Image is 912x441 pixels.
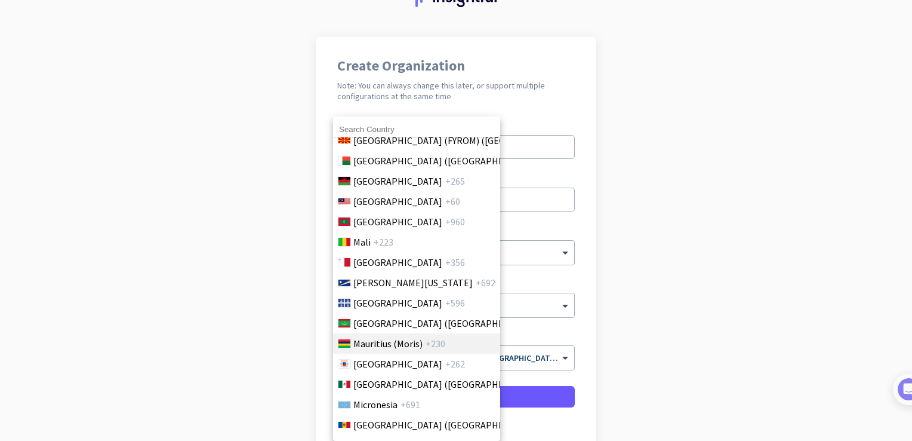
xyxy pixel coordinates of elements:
[353,418,540,432] span: [GEOGRAPHIC_DATA] ([GEOGRAPHIC_DATA])
[445,215,465,229] span: +960
[353,215,442,229] span: [GEOGRAPHIC_DATA]
[445,255,465,269] span: +356
[353,255,442,269] span: [GEOGRAPHIC_DATA]
[353,133,577,148] span: [GEOGRAPHIC_DATA] (FYROM) ([GEOGRAPHIC_DATA])
[353,397,398,412] span: Micronesia
[476,275,495,290] span: +692
[353,194,442,209] span: [GEOGRAPHIC_DATA]
[333,122,500,137] input: Search Country
[400,397,420,412] span: +691
[445,357,465,371] span: +262
[353,174,442,188] span: [GEOGRAPHIC_DATA]
[445,296,465,310] span: +596
[353,336,423,351] span: Mauritius (Moris)
[353,235,371,249] span: Mali
[353,154,540,168] span: [GEOGRAPHIC_DATA] ([GEOGRAPHIC_DATA])
[445,174,465,188] span: +265
[353,316,540,330] span: [GEOGRAPHIC_DATA] (‫[GEOGRAPHIC_DATA]‬‎)
[353,377,540,391] span: [GEOGRAPHIC_DATA] ([GEOGRAPHIC_DATA])
[374,235,393,249] span: +223
[353,275,473,290] span: [PERSON_NAME][US_STATE]
[445,194,460,209] span: +60
[426,336,445,351] span: +230
[353,357,442,371] span: [GEOGRAPHIC_DATA]
[353,296,442,310] span: [GEOGRAPHIC_DATA]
